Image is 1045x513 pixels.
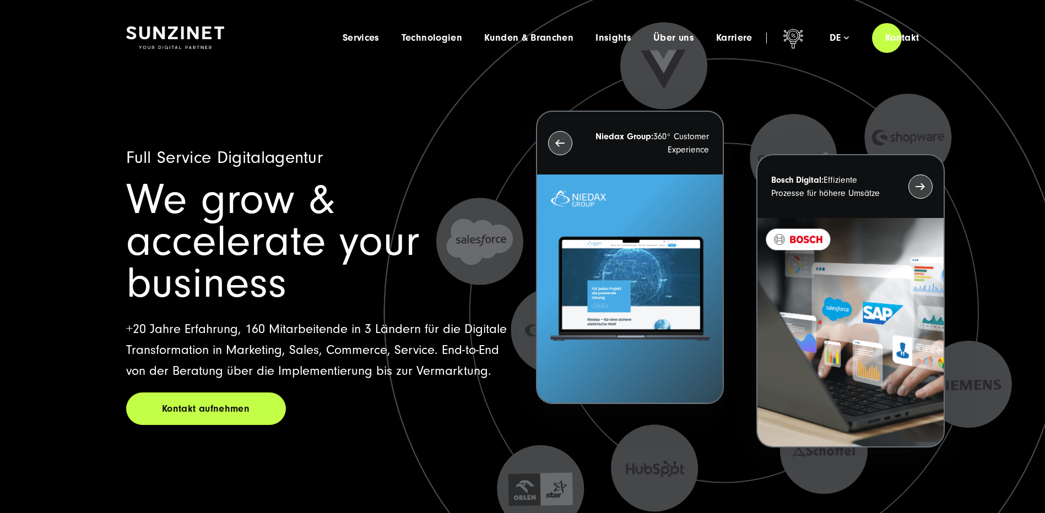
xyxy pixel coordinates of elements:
[126,148,323,167] span: Full Service Digitalagentur
[756,154,944,447] button: Bosch Digital:Effiziente Prozesse für höhere Umsätze BOSCH - Kundeprojekt - Digital Transformatio...
[830,32,849,43] div: de
[402,32,462,43] a: Technologien
[872,22,933,53] a: Kontakt
[653,32,694,43] a: Über uns
[537,174,723,403] img: Letztes Projekt von Niedax. Ein Laptop auf dem die Niedax Website geöffnet ist, auf blauem Hinter...
[126,392,286,425] a: Kontakt aufnehmen
[595,32,631,43] a: Insights
[126,179,510,304] h1: We grow & accelerate your business
[771,175,824,185] strong: Bosch Digital:
[126,26,224,50] img: SUNZINET Full Service Digital Agentur
[757,218,943,446] img: BOSCH - Kundeprojekt - Digital Transformation Agentur SUNZINET
[536,111,724,404] button: Niedax Group:360° Customer Experience Letztes Projekt von Niedax. Ein Laptop auf dem die Niedax W...
[595,132,653,141] strong: Niedax Group:
[484,32,573,43] a: Kunden & Branchen
[771,173,888,200] p: Effiziente Prozesse für höhere Umsätze
[592,130,709,156] p: 360° Customer Experience
[126,319,510,381] p: +20 Jahre Erfahrung, 160 Mitarbeitende in 3 Ländern für die Digitale Transformation in Marketing,...
[343,32,380,43] a: Services
[716,32,752,43] a: Karriere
